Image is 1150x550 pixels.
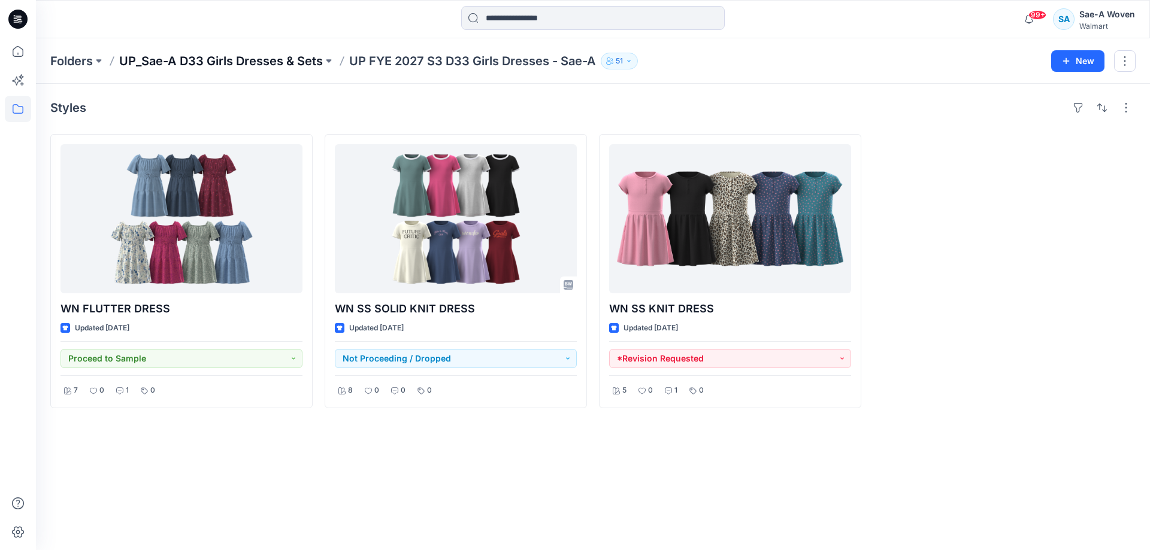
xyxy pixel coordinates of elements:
div: SA [1053,8,1075,30]
p: 1 [674,384,677,397]
p: Updated [DATE] [75,322,129,335]
p: 0 [401,384,405,397]
p: 0 [648,384,653,397]
p: WN FLUTTER DRESS [60,300,302,317]
p: Updated [DATE] [349,322,404,335]
span: 99+ [1028,10,1046,20]
a: Folders [50,53,93,69]
a: UP_Sae-A D33 Girls Dresses & Sets [119,53,323,69]
p: 0 [699,384,704,397]
p: WN SS KNIT DRESS [609,300,851,317]
p: WN SS SOLID KNIT DRESS [335,300,577,317]
p: Updated [DATE] [624,322,678,335]
a: WN FLUTTER DRESS [60,144,302,293]
p: 0 [150,384,155,397]
a: WN SS KNIT DRESS [609,144,851,293]
button: 51 [601,53,638,69]
p: 7 [74,384,78,397]
div: Walmart [1079,22,1135,31]
p: 1 [126,384,129,397]
h4: Styles [50,101,86,115]
p: 51 [616,54,623,68]
p: 8 [348,384,353,397]
a: WN SS SOLID KNIT DRESS [335,144,577,293]
p: 0 [427,384,432,397]
p: 0 [99,384,104,397]
p: 0 [374,384,379,397]
p: UP FYE 2027 S3 D33 Girls Dresses - Sae-A [349,53,596,69]
p: 5 [622,384,627,397]
div: Sae-A Woven [1079,7,1135,22]
button: New [1051,50,1104,72]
